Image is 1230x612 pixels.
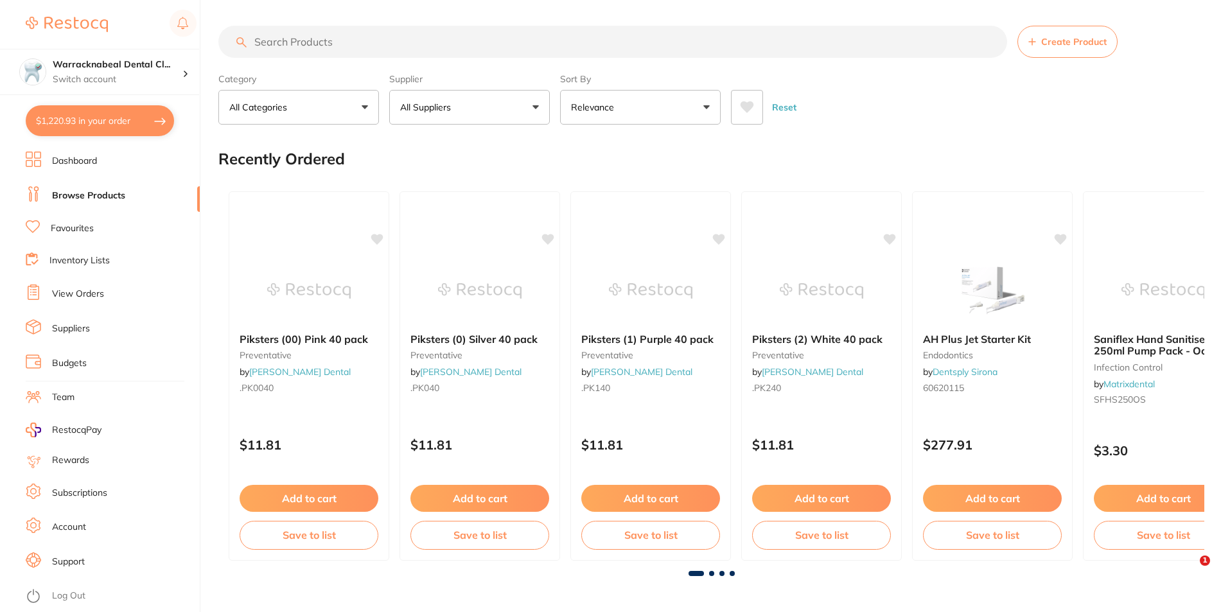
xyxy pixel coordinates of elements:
[410,333,549,345] b: Piksters (0) Silver 40 pack
[52,555,85,568] a: Support
[240,521,378,549] button: Save to list
[1094,378,1155,390] span: by
[52,454,89,467] a: Rewards
[923,333,1062,345] b: AH Plus Jet Starter Kit
[780,259,863,323] img: Piksters (2) White 40 pack
[20,59,46,85] img: Warracknabeal Dental Clinic
[26,586,196,607] button: Log Out
[52,521,86,534] a: Account
[752,437,891,452] p: $11.81
[240,383,378,393] small: .PK0040
[52,155,97,168] a: Dashboard
[52,590,85,602] a: Log Out
[410,437,549,452] p: $11.81
[581,350,720,360] small: preventative
[1200,555,1210,566] span: 1
[51,222,94,235] a: Favourites
[762,366,863,378] a: [PERSON_NAME] Dental
[768,90,800,125] button: Reset
[752,485,891,512] button: Add to cart
[267,259,351,323] img: Piksters (00) Pink 40 pack
[240,350,378,360] small: preventative
[1173,555,1204,586] iframe: Intercom live chat
[923,485,1062,512] button: Add to cart
[581,366,692,378] span: by
[410,350,549,360] small: preventative
[52,288,104,301] a: View Orders
[923,383,1062,393] small: 60620115
[951,259,1034,323] img: AH Plus Jet Starter Kit
[52,391,75,404] a: Team
[249,366,351,378] a: [PERSON_NAME] Dental
[240,366,351,378] span: by
[240,437,378,452] p: $11.81
[923,366,997,378] span: by
[438,259,522,323] img: Piksters (0) Silver 40 pack
[240,485,378,512] button: Add to cart
[410,485,549,512] button: Add to cart
[923,521,1062,549] button: Save to list
[218,73,379,85] label: Category
[52,189,125,202] a: Browse Products
[1017,26,1118,58] button: Create Product
[410,366,522,378] span: by
[218,90,379,125] button: All Categories
[933,366,997,378] a: Dentsply Sirona
[420,366,522,378] a: [PERSON_NAME] Dental
[752,521,891,549] button: Save to list
[53,58,182,71] h4: Warracknabeal Dental Clinic
[560,90,721,125] button: Relevance
[52,357,87,370] a: Budgets
[218,26,1007,58] input: Search Products
[389,90,550,125] button: All Suppliers
[1121,259,1205,323] img: Saniflex Hand Sanitiser 250ml Pump Pack - Ocean Scent
[591,366,692,378] a: [PERSON_NAME] Dental
[218,150,345,168] h2: Recently Ordered
[923,350,1062,360] small: endodontics
[400,101,456,114] p: All Suppliers
[609,259,692,323] img: Piksters (1) Purple 40 pack
[52,424,101,437] span: RestocqPay
[581,333,720,345] b: Piksters (1) Purple 40 pack
[389,73,550,85] label: Supplier
[49,254,110,267] a: Inventory Lists
[26,423,101,437] a: RestocqPay
[1103,378,1155,390] a: Matrixdental
[581,383,720,393] small: .PK140
[752,333,891,345] b: Piksters (2) White 40 pack
[581,437,720,452] p: $11.81
[923,437,1062,452] p: $277.91
[560,73,721,85] label: Sort By
[1041,37,1107,47] span: Create Product
[410,383,549,393] small: .PK040
[752,350,891,360] small: preventative
[410,521,549,549] button: Save to list
[26,105,174,136] button: $1,220.93 in your order
[571,101,619,114] p: Relevance
[26,423,41,437] img: RestocqPay
[229,101,292,114] p: All Categories
[52,322,90,335] a: Suppliers
[752,366,863,378] span: by
[581,521,720,549] button: Save to list
[26,17,108,32] img: Restocq Logo
[240,333,378,345] b: Piksters (00) Pink 40 pack
[53,73,182,86] p: Switch account
[581,485,720,512] button: Add to cart
[26,10,108,39] a: Restocq Logo
[52,487,107,500] a: Subscriptions
[752,383,891,393] small: .PK240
